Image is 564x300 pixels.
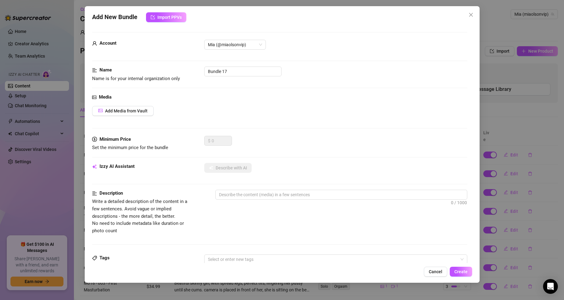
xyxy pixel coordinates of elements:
[92,40,97,47] span: user
[99,136,131,142] strong: Minimum Price
[98,108,103,113] span: picture
[204,67,282,76] input: Enter a name
[428,269,442,274] span: Cancel
[99,255,110,261] strong: Tags
[424,267,447,277] button: Cancel
[92,67,97,74] span: align-left
[92,136,97,143] span: dollar
[543,279,558,294] div: Open Intercom Messenger
[99,190,123,196] strong: Description
[151,15,155,19] span: import
[99,94,112,100] strong: Media
[92,76,180,81] span: Name is for your internal organization only
[99,67,112,73] strong: Name
[466,12,476,17] span: Close
[92,145,168,150] span: Set the minimum price for the bundle
[92,256,97,261] span: tag
[208,40,262,49] span: Mia (@miaolsonvip)
[468,12,473,17] span: close
[157,15,182,20] span: Import PPVs
[105,108,148,113] span: Add Media from Vault
[466,10,476,20] button: Close
[92,94,96,101] span: picture
[449,267,472,277] button: Create
[92,199,187,233] span: Write a detailed description of the content in a few sentences. Avoid vague or implied descriptio...
[146,12,186,22] button: Import PPVs
[99,40,116,46] strong: Account
[454,269,467,274] span: Create
[92,190,97,197] span: align-left
[204,163,252,173] button: Describe with AI
[99,164,135,169] strong: Izzy AI Assistant
[92,12,137,22] span: Add New Bundle
[92,106,154,116] button: Add Media from Vault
